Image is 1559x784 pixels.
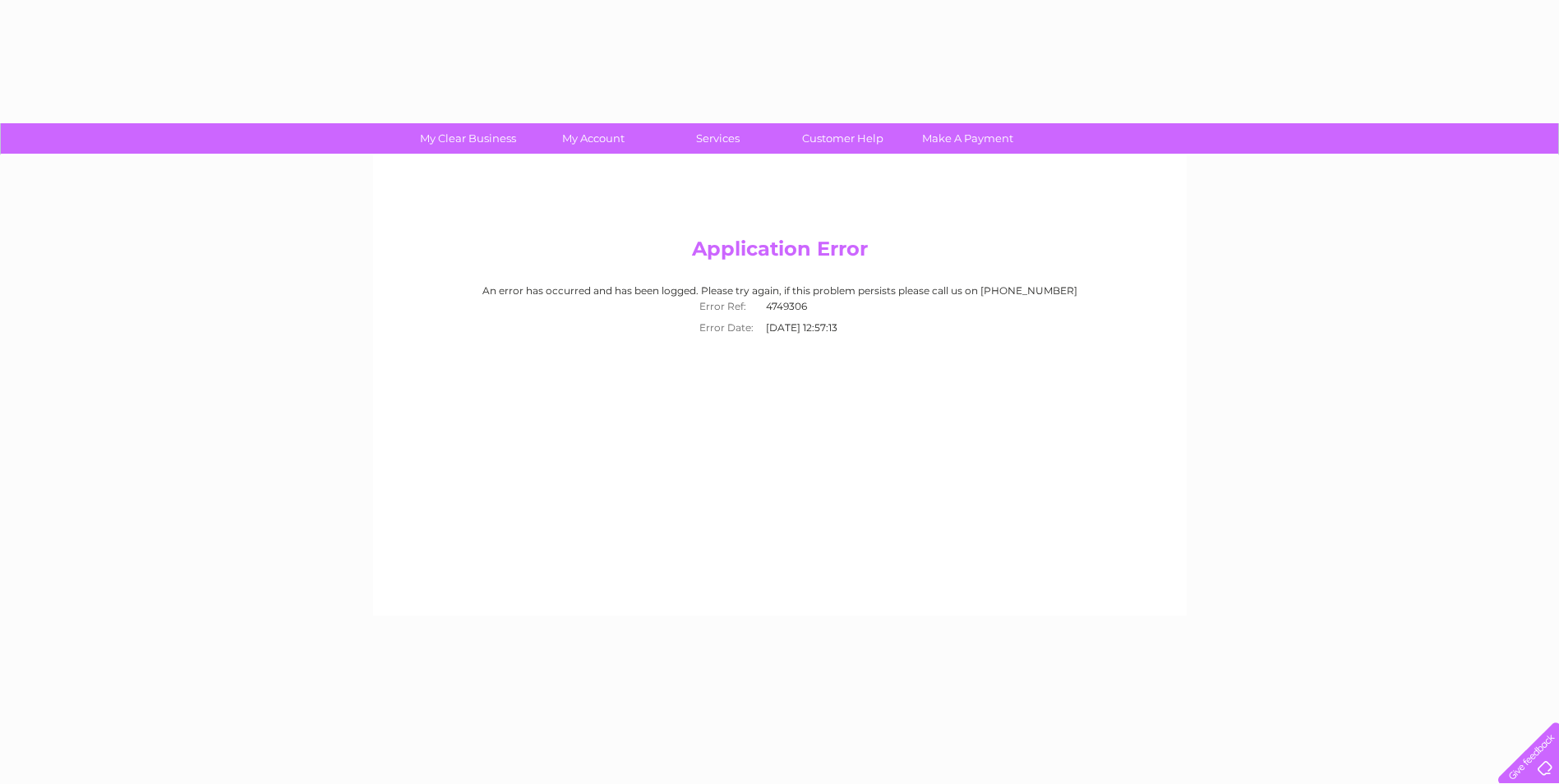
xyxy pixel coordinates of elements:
[389,238,1171,269] h2: Application Error
[691,296,762,317] th: Error Ref:
[400,123,536,154] a: My Clear Business
[525,123,661,154] a: My Account
[775,123,911,154] a: Customer Help
[650,123,786,154] a: Services
[900,123,1035,154] a: Make A Payment
[762,296,868,317] td: 4749306
[762,317,868,339] td: [DATE] 12:57:13
[389,285,1171,339] div: An error has occurred and has been logged. Please try again, if this problem persists please call...
[691,317,762,339] th: Error Date:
